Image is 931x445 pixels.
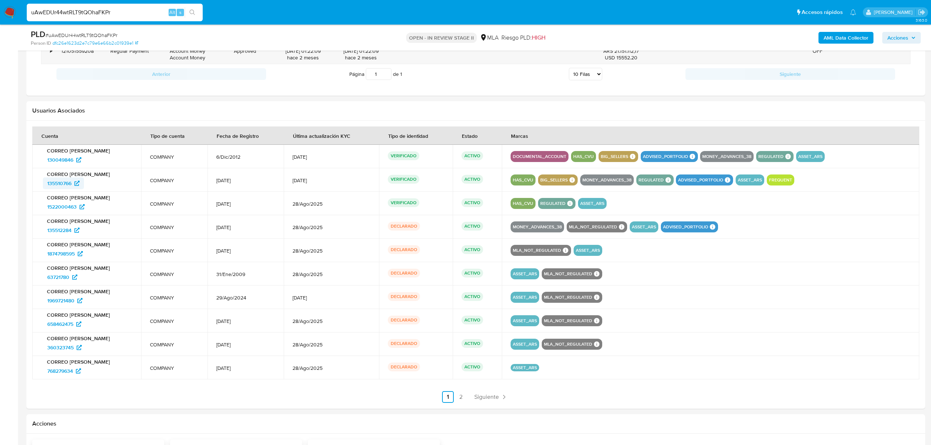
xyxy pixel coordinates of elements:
b: AML Data Collector [824,32,868,44]
span: # uAwEDUr44wtRLT9tQOhaFKPr [45,32,117,39]
b: Person ID [31,40,51,47]
div: MLA [480,34,498,42]
button: search-icon [185,7,200,18]
span: Accesos rápidos [802,8,843,16]
button: Acciones [882,32,921,44]
span: HIGH [532,33,545,42]
p: OPEN - IN REVIEW STAGE II [406,33,477,43]
span: s [179,9,181,16]
input: Buscar usuario o caso... [27,8,203,17]
span: Alt [169,9,175,16]
a: Notificaciones [850,9,856,15]
a: dfc26e1623d2e7c79e6e66b2c01939e1 [52,40,138,47]
span: Riesgo PLD: [501,34,545,42]
h2: Acciones [32,420,919,427]
span: 3.163.0 [916,17,927,23]
h2: Usuarios Asociados [32,107,919,114]
span: Acciones [887,32,908,44]
a: Salir [918,8,926,16]
p: andres.vilosio@mercadolibre.com [874,9,915,16]
b: PLD [31,28,45,40]
button: AML Data Collector [818,32,873,44]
